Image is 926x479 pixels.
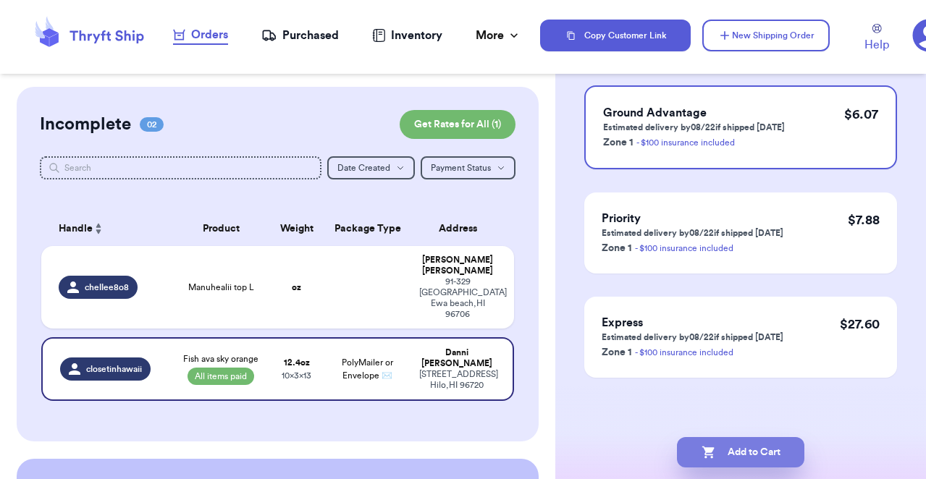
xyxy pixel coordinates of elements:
p: Estimated delivery by 08/22 if shipped [DATE] [603,122,785,133]
div: [STREET_ADDRESS] Hilo , HI 96720 [419,369,496,391]
div: Orders [173,26,228,43]
span: Ground Advantage [603,107,707,119]
p: Estimated delivery by 08/22 if shipped [DATE] [602,227,783,239]
th: Weight [269,211,325,246]
th: Product [174,211,269,246]
p: $ 27.60 [840,314,880,334]
th: Address [411,211,515,246]
span: Zone 1 [602,347,632,357]
p: Estimated delivery by 08/22 if shipped [DATE] [602,331,783,343]
button: Sort ascending [93,220,104,237]
span: Fish ava sky orange [183,353,258,365]
span: chellee8o8 [85,281,129,293]
a: Help [864,24,889,54]
span: closetinhawaii [86,363,142,375]
button: Add to Cart [677,437,804,467]
button: New Shipping Order [702,20,830,51]
span: PolyMailer or Envelope ✉️ [342,358,393,380]
span: Express [602,317,643,328]
a: Purchased [261,27,339,44]
div: 91-329 [GEOGRAPHIC_DATA] Ewa beach , HI 96706 [419,276,497,320]
a: - $100 insurance included [636,138,735,147]
p: $ 6.07 [844,104,878,124]
input: Search [40,156,321,179]
div: [PERSON_NAME] [PERSON_NAME] [419,255,497,276]
strong: 12.4 oz [284,358,310,367]
span: Handle [59,221,93,237]
span: Zone 1 [602,243,632,253]
th: Package Type [325,211,411,246]
p: $ 7.88 [848,210,880,230]
a: - $100 insurance included [635,244,733,253]
span: Manuhealii top L [188,281,254,293]
span: Help [864,36,889,54]
span: Payment Status [431,164,491,172]
button: Date Created [327,156,415,179]
span: 02 [140,117,164,132]
button: Payment Status [421,156,515,179]
div: More [476,27,521,44]
button: Copy Customer Link [540,20,691,51]
span: All items paid [188,368,254,385]
div: Danni [PERSON_NAME] [419,347,496,369]
span: Priority [602,213,641,224]
span: 10 x 3 x 13 [282,371,311,380]
strong: oz [292,283,301,292]
a: Orders [173,26,228,45]
button: Get Rates for All (1) [400,110,515,139]
a: - $100 insurance included [635,348,733,357]
h2: Incomplete [40,113,131,136]
span: Zone 1 [603,137,634,148]
span: Date Created [337,164,390,172]
a: Inventory [372,27,442,44]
